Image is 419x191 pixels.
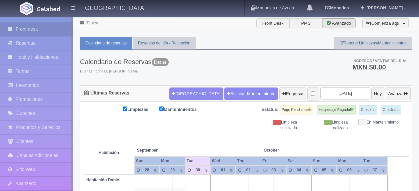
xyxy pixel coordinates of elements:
[352,64,406,70] h3: MXN $0.00
[133,37,196,50] a: Reservas del día / Recepción
[169,87,223,100] button: [GEOGRAPHIC_DATA]
[289,18,323,28] label: PMS
[169,167,176,173] div: 29
[185,157,211,166] th: Tue
[280,105,313,115] label: Pago Pendiente
[99,150,119,155] strong: Habitación
[386,87,411,100] button: Avanzar
[219,167,227,173] div: 01
[86,178,119,182] b: Habitación Doble
[236,157,261,166] th: Thu
[123,105,158,113] label: Limpiezas
[80,69,169,74] span: Buenas nochess, [PERSON_NAME].
[84,90,129,95] h4: Últimas Reservas
[264,148,309,153] span: October
[83,3,146,12] h4: [GEOGRAPHIC_DATA]
[256,18,290,28] label: Front Desk
[362,18,409,28] button: ¡Comienza aquí!
[322,18,356,28] label: Avanzado
[160,157,185,166] th: Mon
[362,157,387,166] th: Tue
[159,107,164,111] input: Mantenimientos
[321,167,328,173] div: 05
[334,37,412,50] a: Reporte Limpiezas/Mantenimientos
[295,167,303,173] div: 04
[279,87,306,100] button: Regresar
[302,120,353,131] div: Limpieza realizada
[245,167,252,173] div: 02
[371,167,378,173] div: 07
[80,58,169,65] h3: Calendario de Reservas
[317,105,356,115] label: Hospedaje Pagado
[270,167,277,173] div: 03
[137,148,183,153] span: September
[251,120,302,131] div: Limpieza solicitada
[159,105,207,113] label: Mantenimientos
[286,157,312,166] th: Sat
[20,2,33,15] img: Getabed
[80,37,132,50] a: Calendario de reservas
[353,120,403,125] div: En Mantenimiento
[337,157,362,166] th: Mon
[86,21,99,25] a: Tablero
[365,5,403,10] span: [PERSON_NAME]
[261,157,286,166] th: Fri
[352,59,406,63] span: Ingresos / Ventas del día
[143,167,151,173] div: 28
[261,107,278,113] label: Estatus:
[134,157,160,166] th: Sun
[224,87,278,100] a: Solicitar Mantenimiento
[152,58,169,66] span: Beta
[194,167,202,173] div: 30
[381,105,401,115] label: Check-out
[359,105,377,115] label: Check-in
[371,87,384,100] button: Hoy
[210,157,236,166] th: Wed
[123,107,127,111] input: Limpiezas
[37,6,60,11] img: Getabed
[346,167,353,173] div: 06
[312,157,337,166] th: Sun
[325,5,349,10] b: Monedas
